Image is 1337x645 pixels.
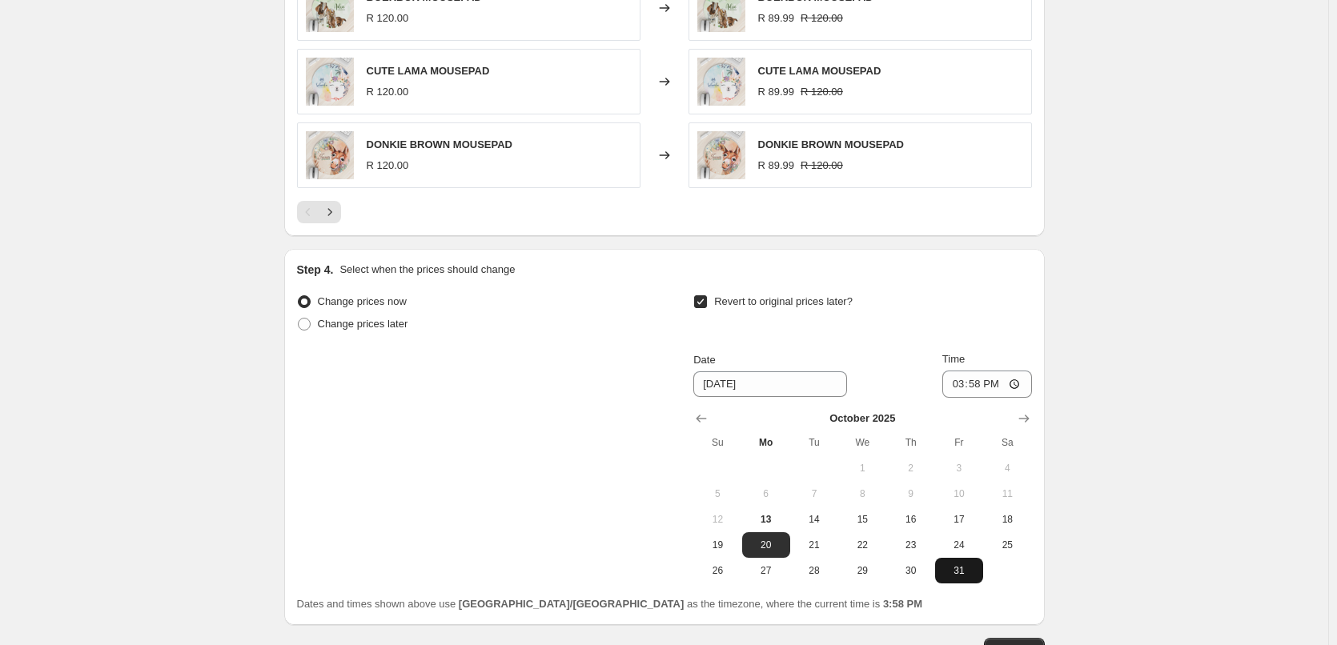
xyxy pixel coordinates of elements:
span: Date [693,354,715,366]
button: Friday October 10 2025 [935,481,983,507]
button: Show previous month, September 2025 [690,407,713,430]
button: Today Monday October 13 2025 [742,507,790,532]
th: Wednesday [838,430,886,455]
button: Show next month, November 2025 [1013,407,1035,430]
span: 10 [942,487,977,500]
span: Th [893,436,928,449]
span: 16 [893,513,928,526]
span: 22 [845,539,880,551]
span: Sa [990,436,1025,449]
span: DONKIE BROWN MOUSEPAD [758,138,904,150]
span: 11 [990,487,1025,500]
input: 10/13/2025 [693,371,847,397]
strike: R 120.00 [801,158,843,174]
span: Dates and times shown above use as the timezone, where the current time is [297,598,923,610]
th: Monday [742,430,790,455]
span: 8 [845,487,880,500]
button: Friday October 24 2025 [935,532,983,558]
span: Fr [942,436,977,449]
span: Revert to original prices later? [714,295,853,307]
button: Saturday October 18 2025 [983,507,1031,532]
button: Saturday October 25 2025 [983,532,1031,558]
div: R 89.99 [758,84,795,100]
button: Thursday October 16 2025 [886,507,934,532]
span: Change prices later [318,318,408,330]
button: Friday October 17 2025 [935,507,983,532]
img: DONKIEBROWN_80x.png [306,131,354,179]
button: Wednesday October 8 2025 [838,481,886,507]
button: Thursday October 2 2025 [886,455,934,481]
button: Saturday October 4 2025 [983,455,1031,481]
button: Monday October 20 2025 [742,532,790,558]
span: Change prices now [318,295,407,307]
button: Wednesday October 1 2025 [838,455,886,481]
p: Select when the prices should change [339,262,515,278]
span: 18 [990,513,1025,526]
button: Friday October 3 2025 [935,455,983,481]
span: 13 [749,513,784,526]
button: Monday October 27 2025 [742,558,790,583]
div: R 120.00 [367,158,409,174]
button: Tuesday October 7 2025 [790,481,838,507]
button: Wednesday October 22 2025 [838,532,886,558]
span: 17 [942,513,977,526]
div: R 120.00 [367,84,409,100]
span: Tu [797,436,832,449]
span: 4 [990,462,1025,475]
div: R 89.99 [758,158,795,174]
span: Mo [749,436,784,449]
span: 7 [797,487,832,500]
span: 2 [893,462,928,475]
span: 31 [942,564,977,577]
span: Su [700,436,735,449]
span: CUTE LAMA MOUSEPAD [367,65,490,77]
button: Wednesday October 15 2025 [838,507,886,532]
img: DONKIEBROWN_80x.png [697,131,745,179]
button: Thursday October 30 2025 [886,558,934,583]
b: 3:58 PM [883,598,922,610]
button: Saturday October 11 2025 [983,481,1031,507]
nav: Pagination [297,201,341,223]
span: 20 [749,539,784,551]
span: 9 [893,487,928,500]
span: 24 [942,539,977,551]
img: CUTELAMA_80x.png [697,58,745,106]
span: We [845,436,880,449]
strike: R 120.00 [801,10,843,26]
span: Time [942,353,965,365]
th: Tuesday [790,430,838,455]
span: 1 [845,462,880,475]
th: Thursday [886,430,934,455]
button: Sunday October 26 2025 [693,558,741,583]
span: 27 [749,564,784,577]
span: 19 [700,539,735,551]
span: 6 [749,487,784,500]
span: 25 [990,539,1025,551]
span: 21 [797,539,832,551]
button: Tuesday October 14 2025 [790,507,838,532]
span: 12 [700,513,735,526]
button: Sunday October 12 2025 [693,507,741,532]
button: Sunday October 19 2025 [693,532,741,558]
h2: Step 4. [297,262,334,278]
span: 26 [700,564,735,577]
button: Tuesday October 21 2025 [790,532,838,558]
div: R 120.00 [367,10,409,26]
div: R 89.99 [758,10,795,26]
span: CUTE LAMA MOUSEPAD [758,65,881,77]
span: 29 [845,564,880,577]
th: Saturday [983,430,1031,455]
span: 30 [893,564,928,577]
span: 14 [797,513,832,526]
button: Thursday October 9 2025 [886,481,934,507]
button: Monday October 6 2025 [742,481,790,507]
img: CUTELAMA_80x.png [306,58,354,106]
button: Wednesday October 29 2025 [838,558,886,583]
button: Tuesday October 28 2025 [790,558,838,583]
th: Sunday [693,430,741,455]
span: 15 [845,513,880,526]
button: Next [319,201,341,223]
span: 23 [893,539,928,551]
span: DONKIE BROWN MOUSEPAD [367,138,512,150]
button: Thursday October 23 2025 [886,532,934,558]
